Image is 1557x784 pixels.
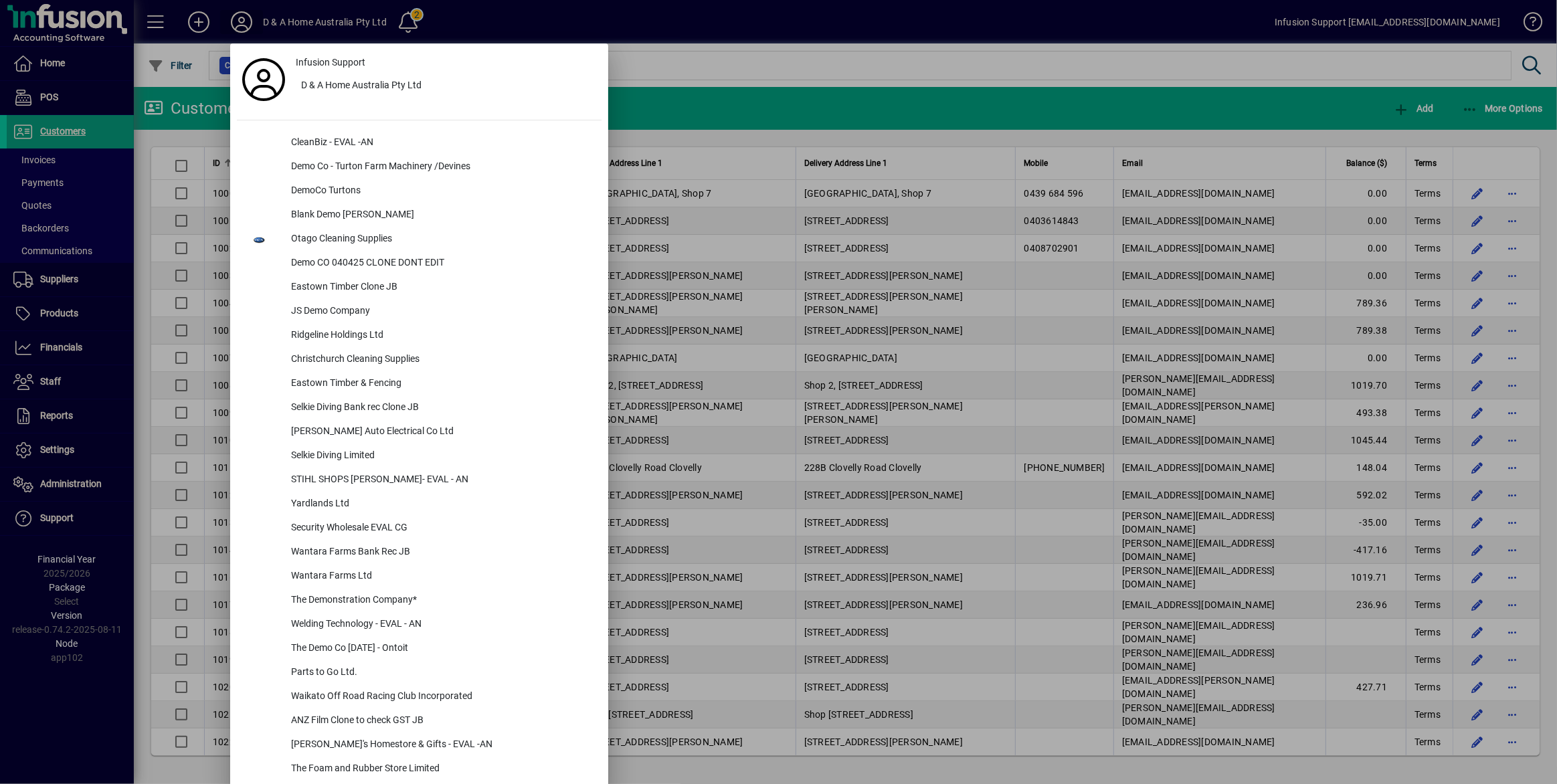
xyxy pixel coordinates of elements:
[280,492,602,516] div: Yardlands Ltd
[237,131,602,155] button: CleanBiz - EVAL -AN
[280,324,602,348] div: Ridgeline Holdings Ltd
[237,420,602,444] button: [PERSON_NAME] Auto Electrical Co Ltd
[280,348,602,372] div: Christchurch Cleaning Supplies
[280,372,602,396] div: Eastown Timber & Fencing
[280,131,602,155] div: CleanBiz - EVAL -AN
[237,492,602,516] button: Yardlands Ltd
[237,68,290,92] a: Profile
[237,227,602,252] button: Otago Cleaning Supplies
[290,74,602,98] button: D & A Home Australia Pty Ltd
[280,516,602,541] div: Security Wholesale EVAL CG
[237,757,602,781] button: The Foam and Rubber Store Limited
[280,613,602,637] div: Welding Technology - EVAL - AN
[280,637,602,661] div: The Demo Co [DATE] - Ontoit
[280,300,602,324] div: JS Demo Company
[280,757,602,781] div: The Foam and Rubber Store Limited
[280,589,602,613] div: The Demonstration Company*
[280,179,602,203] div: DemoCo Turtons
[237,709,602,733] button: ANZ Film Clone to check GST JB
[280,227,602,252] div: Otago Cleaning Supplies
[237,589,602,613] button: The Demonstration Company*
[280,396,602,420] div: Selkie Diving Bank rec Clone JB
[280,252,602,276] div: Demo CO 040425 CLONE DONT EDIT
[237,348,602,372] button: Christchurch Cleaning Supplies
[296,56,365,70] span: Infusion Support
[237,565,602,589] button: Wantara Farms Ltd
[237,516,602,541] button: Security Wholesale EVAL CG
[237,468,602,492] button: STIHL SHOPS [PERSON_NAME]- EVAL - AN
[280,468,602,492] div: STIHL SHOPS [PERSON_NAME]- EVAL - AN
[237,396,602,420] button: Selkie Diving Bank rec Clone JB
[280,661,602,685] div: Parts to Go Ltd.
[237,324,602,348] button: Ridgeline Holdings Ltd
[237,661,602,685] button: Parts to Go Ltd.
[280,685,602,709] div: Waikato Off Road Racing Club Incorporated
[237,685,602,709] button: Waikato Off Road Racing Club Incorporated
[237,203,602,227] button: Blank Demo [PERSON_NAME]
[280,709,602,733] div: ANZ Film Clone to check GST JB
[237,155,602,179] button: Demo Co - Turton Farm Machinery /Devines
[280,155,602,179] div: Demo Co - Turton Farm Machinery /Devines
[280,420,602,444] div: [PERSON_NAME] Auto Electrical Co Ltd
[237,252,602,276] button: Demo CO 040425 CLONE DONT EDIT
[280,541,602,565] div: Wantara Farms Bank Rec JB
[280,276,602,300] div: Eastown Timber Clone JB
[237,179,602,203] button: DemoCo Turtons
[237,444,602,468] button: Selkie Diving Limited
[237,300,602,324] button: JS Demo Company
[237,372,602,396] button: Eastown Timber & Fencing
[237,541,602,565] button: Wantara Farms Bank Rec JB
[237,613,602,637] button: Welding Technology - EVAL - AN
[280,444,602,468] div: Selkie Diving Limited
[280,565,602,589] div: Wantara Farms Ltd
[280,203,602,227] div: Blank Demo [PERSON_NAME]
[290,50,602,74] a: Infusion Support
[237,637,602,661] button: The Demo Co [DATE] - Ontoit
[237,733,602,757] button: [PERSON_NAME]'s Homestore & Gifts - EVAL -AN
[280,733,602,757] div: [PERSON_NAME]'s Homestore & Gifts - EVAL -AN
[237,276,602,300] button: Eastown Timber Clone JB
